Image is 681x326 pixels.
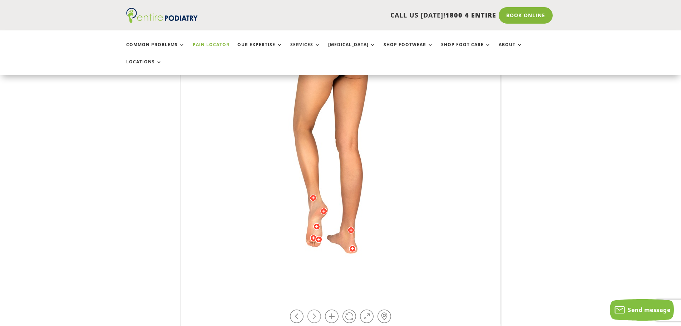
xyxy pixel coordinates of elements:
img: logo (1) [126,8,198,23]
a: Services [290,42,320,58]
a: Pain Locator [193,42,230,58]
a: Rotate right [307,310,321,323]
a: Full Screen on / off [360,310,374,323]
a: Entire Podiatry [126,17,198,24]
a: Shop Foot Care [441,42,491,58]
a: Shop Footwear [384,42,433,58]
a: Common Problems [126,42,185,58]
a: Hot-spots on / off [377,310,391,323]
a: Our Expertise [237,42,282,58]
a: Zoom in / out [325,310,339,323]
a: Rotate left [290,310,304,323]
span: Send message [628,306,670,314]
a: About [499,42,523,58]
span: 1800 4 ENTIRE [445,11,496,19]
img: 132.jpg [242,5,439,291]
a: Play / Stop [342,310,356,323]
a: [MEDICAL_DATA] [328,42,376,58]
a: Book Online [499,7,553,24]
a: Locations [126,59,162,75]
p: CALL US [DATE]! [225,11,496,20]
button: Send message [610,299,674,321]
